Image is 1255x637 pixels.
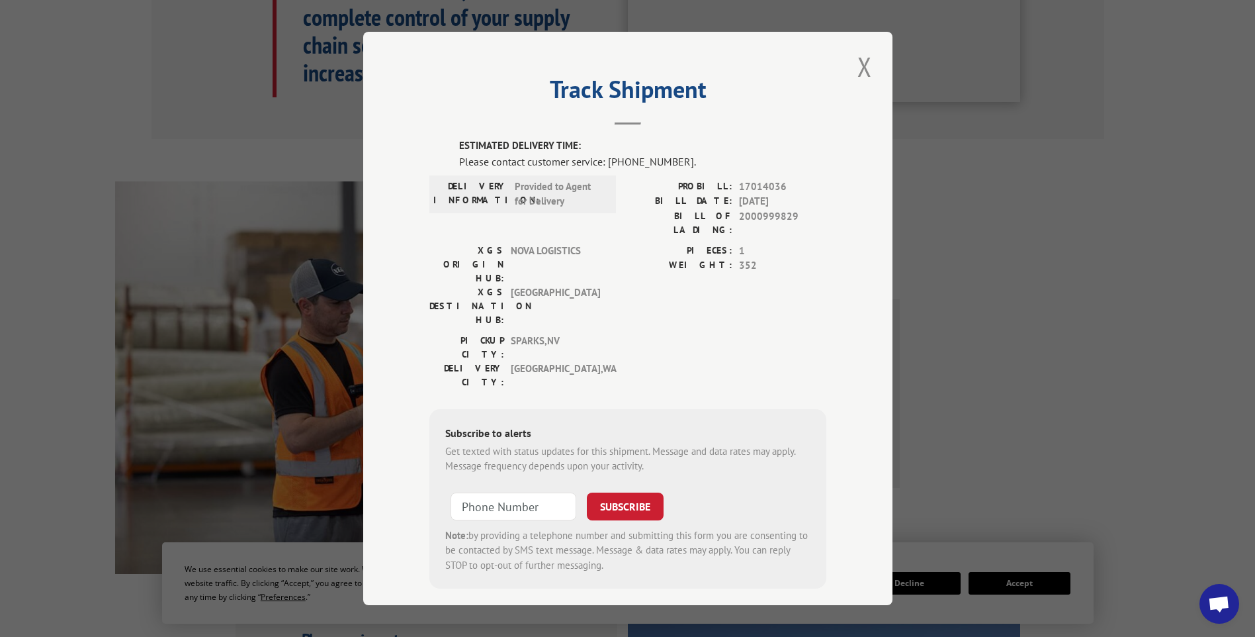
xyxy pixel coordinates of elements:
[739,244,826,259] span: 1
[739,209,826,237] span: 2000999829
[587,493,664,520] button: SUBSCRIBE
[429,244,504,285] label: XGS ORIGIN HUB:
[628,209,732,237] label: BILL OF LADING:
[1199,584,1239,624] a: Open chat
[459,154,826,170] div: Please contact customer service: [PHONE_NUMBER].
[739,194,826,209] span: [DATE]
[511,362,600,389] span: [GEOGRAPHIC_DATA] , WA
[515,179,604,209] span: Provided to Agent for Delivery
[445,444,810,474] div: Get texted with status updates for this shipment. Message and data rates may apply. Message frequ...
[445,425,810,444] div: Subscribe to alerts
[628,179,732,195] label: PROBILL:
[739,258,826,273] span: 352
[459,138,826,154] label: ESTIMATED DELIVERY TIME:
[511,244,600,285] span: NOVA LOGISTICS
[628,258,732,273] label: WEIGHT:
[445,528,810,573] div: by providing a telephone number and submitting this form you are consenting to be contacted by SM...
[445,529,468,542] strong: Note:
[628,244,732,259] label: PIECES:
[853,48,876,85] button: Close modal
[628,194,732,209] label: BILL DATE:
[429,362,504,389] label: DELIVERY CITY:
[429,80,826,105] h2: Track Shipment
[739,179,826,195] span: 17014036
[451,493,576,520] input: Phone Number
[429,285,504,327] label: XGS DESTINATION HUB:
[429,334,504,362] label: PICKUP CITY:
[433,179,508,209] label: DELIVERY INFORMATION:
[511,334,600,362] span: SPARKS , NV
[511,285,600,327] span: [GEOGRAPHIC_DATA]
